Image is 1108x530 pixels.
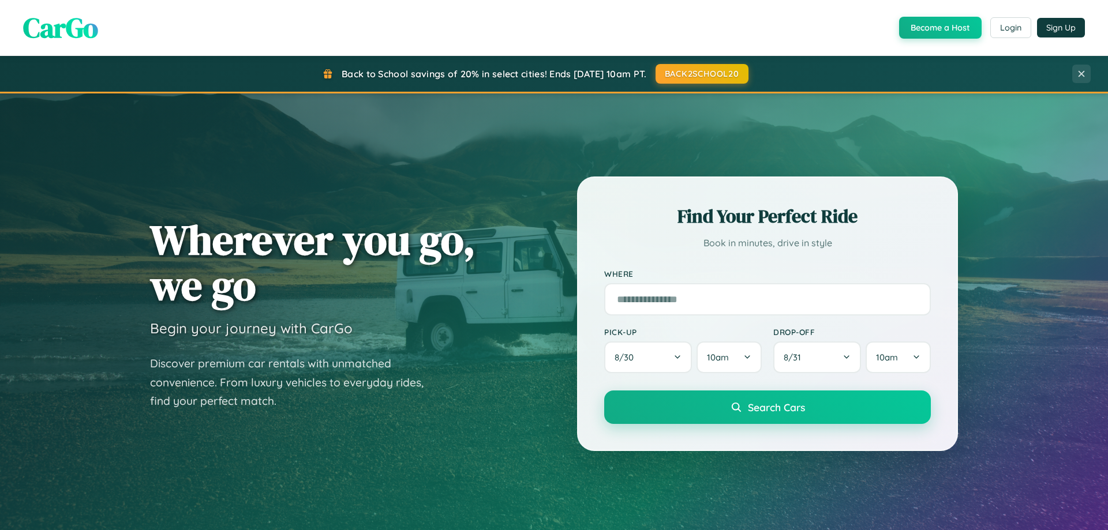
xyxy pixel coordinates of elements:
button: Sign Up [1037,18,1085,37]
p: Book in minutes, drive in style [604,235,931,251]
p: Discover premium car rentals with unmatched convenience. From luxury vehicles to everyday rides, ... [150,354,439,411]
label: Where [604,269,931,279]
span: 10am [876,352,898,363]
button: 8/31 [773,341,861,373]
h1: Wherever you go, we go [150,217,476,308]
label: Drop-off [773,327,931,337]
span: Search Cars [748,401,805,414]
button: BACK2SCHOOL20 [656,64,748,84]
label: Pick-up [604,327,762,337]
button: Search Cars [604,390,931,424]
span: 10am [707,352,729,363]
span: Back to School savings of 20% in select cities! Ends [DATE] 10am PT. [342,68,646,80]
button: 8/30 [604,341,692,373]
button: Login [990,17,1031,38]
button: Become a Host [899,17,982,39]
button: 10am [866,341,931,373]
button: 10am [697,341,762,373]
h3: Begin your journey with CarGo [150,319,353,337]
h2: Find Your Perfect Ride [604,204,931,229]
span: CarGo [23,9,98,47]
span: 8 / 30 [615,352,639,363]
span: 8 / 31 [784,352,807,363]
